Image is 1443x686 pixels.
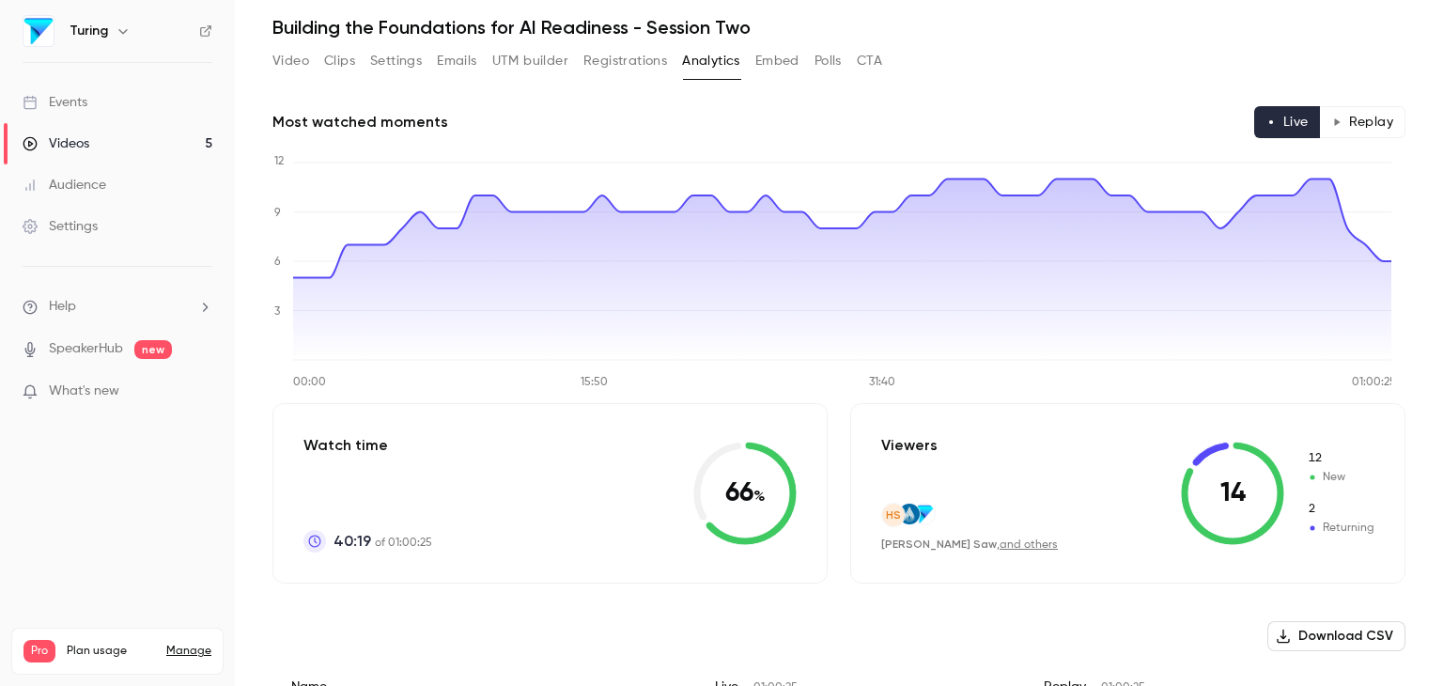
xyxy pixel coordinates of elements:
[49,339,123,359] a: SpeakerHub
[272,111,448,133] h2: Most watched moments
[23,217,98,236] div: Settings
[49,297,76,317] span: Help
[881,538,997,551] span: [PERSON_NAME] Saw
[914,504,935,524] img: theturingcompany.com
[1000,539,1058,551] a: and others
[682,46,740,76] button: Analytics
[1307,469,1374,486] span: New
[324,46,355,76] button: Clips
[272,46,309,76] button: Video
[857,46,882,76] button: CTA
[583,46,667,76] button: Registrations
[49,382,119,401] span: What's new
[886,507,901,523] span: HS
[303,434,432,457] p: Watch time
[23,176,106,195] div: Audience
[190,383,212,400] iframe: Noticeable Trigger
[334,530,371,553] span: 40:19
[23,297,212,317] li: help-dropdown-opener
[869,377,895,388] tspan: 31:40
[274,257,281,268] tspan: 6
[492,46,568,76] button: UTM builder
[23,640,55,663] span: Pro
[881,434,938,457] p: Viewers
[23,93,87,112] div: Events
[274,156,284,167] tspan: 12
[1267,621,1405,651] button: Download CSV
[755,46,799,76] button: Embed
[1307,501,1374,518] span: Returning
[437,46,476,76] button: Emails
[70,22,108,40] h6: Turing
[23,16,54,46] img: Turing
[1307,520,1374,537] span: Returning
[134,340,172,359] span: new
[370,46,422,76] button: Settings
[274,208,281,219] tspan: 9
[899,504,920,524] img: watercorporation.com.au
[274,306,280,318] tspan: 3
[67,644,155,659] span: Plan usage
[581,377,608,388] tspan: 15:50
[1320,106,1405,138] button: Replay
[1307,450,1374,467] span: New
[881,537,1058,553] div: ,
[1254,106,1321,138] button: Live
[1352,377,1396,388] tspan: 01:00:25
[166,644,211,659] a: Manage
[334,530,432,553] p: of 01:00:25
[293,377,326,388] tspan: 00:00
[272,16,1405,39] h1: Building the Foundations for AI Readiness - Session Two
[815,46,842,76] button: Polls
[23,134,89,153] div: Videos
